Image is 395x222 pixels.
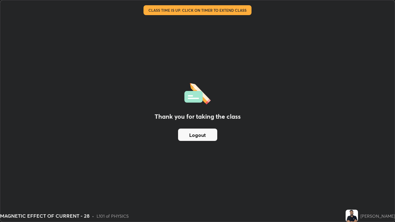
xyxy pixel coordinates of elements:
[92,213,94,219] div: •
[97,213,129,219] div: L101 of PHYSICS
[155,112,241,121] h2: Thank you for taking the class
[360,213,395,219] div: [PERSON_NAME]
[178,129,217,141] button: Logout
[184,81,211,105] img: offlineFeedback.1438e8b3.svg
[346,210,358,222] img: 8782f5c7b807477aad494b3bf83ebe7f.png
